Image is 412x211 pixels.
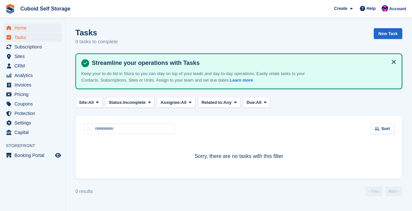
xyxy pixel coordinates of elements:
img: stora-icon-8386f47178a22dfd0bd8f6a31ec36ba5ce8667c1dd55bd0f319d3a0aa187defe.svg [5,4,15,14]
img: Gurpreet Dev [382,5,388,12]
span: Help [366,5,376,12]
span: Home [14,23,54,32]
a: menu [3,33,62,42]
a: New Task [374,28,402,39]
span: Storefront [6,143,65,149]
span: Site: [79,99,88,106]
button: Due: All [243,97,270,108]
p: Sorry, there are no tasks with this filter [83,152,394,160]
span: All [181,99,186,106]
span: Settings [14,118,54,127]
span: Sites [14,52,54,61]
a: menu [3,23,62,32]
span: Sort [381,125,390,132]
a: menu [3,80,62,89]
h4: Streamline your operations with Tasks [89,59,396,67]
button: Assignee: All [157,97,195,108]
a: menu [3,90,62,99]
button: Status: Incomplete [105,97,154,108]
span: Analytics [14,71,54,80]
span: Status: [109,99,123,106]
a: menu [3,128,62,137]
a: menu [3,118,62,127]
a: menu [3,71,62,80]
a: menu [3,151,62,160]
a: Cuboid Self Storage [18,3,73,14]
span: Tasks [14,33,54,42]
a: menu [3,99,62,108]
span: Pricing [14,90,54,99]
span: Related to: [202,99,224,106]
span: Create [334,5,347,12]
span: Coupons [14,99,54,108]
span: Any [224,99,232,106]
p: 0 tasks to complete [75,38,118,46]
h1: Tasks [75,28,118,37]
span: CRM [14,61,54,70]
span: All [256,99,262,106]
a: menu [3,61,62,70]
span: Invoices [14,80,54,89]
button: Related to: Any [198,97,240,108]
a: Previous [365,186,383,196]
span: Account [389,6,406,12]
button: Site: All [75,97,103,108]
span: Assignee: [161,99,181,106]
span: All [88,99,94,106]
span: Capital [14,128,54,137]
span: Booking Portal [14,151,54,160]
a: menu [3,52,62,61]
span: Protection [14,109,54,118]
div: 0 results [75,188,93,195]
a: Next [385,186,402,196]
p: Keep your to-do list in Stora so you can stay on top of your leads and day-to-day operations. Eas... [81,70,311,83]
a: menu [3,42,62,51]
nav: Page [364,186,403,196]
a: Learn more [230,78,253,83]
a: menu [3,109,62,118]
a: Preview store [54,151,62,159]
span: Due: [246,99,256,106]
span: Subscriptions [14,42,54,51]
span: Incomplete [123,99,146,106]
